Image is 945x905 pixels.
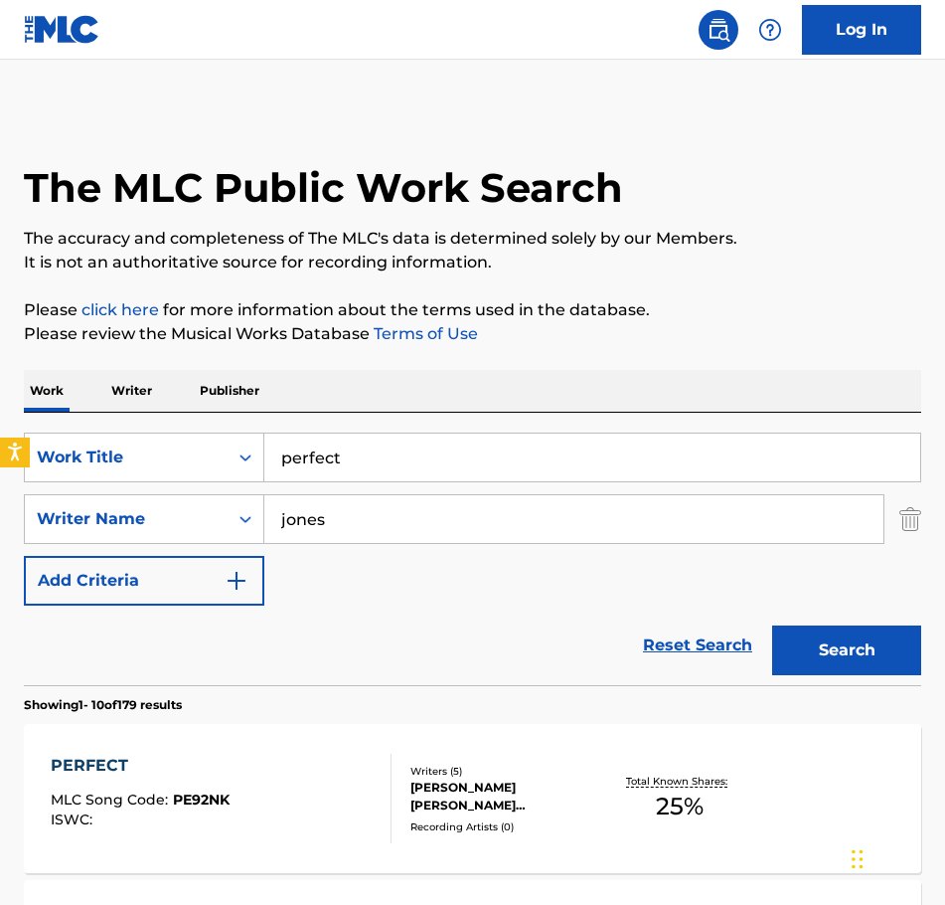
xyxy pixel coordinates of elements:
p: It is not an authoritative source for recording information. [24,251,921,274]
a: Public Search [699,10,738,50]
a: click here [81,300,159,319]
img: search [707,18,730,42]
a: Reset Search [633,624,762,667]
img: Delete Criterion [899,494,921,544]
p: Please for more information about the terms used in the database. [24,298,921,322]
span: PE92NK [173,791,230,809]
span: MLC Song Code : [51,791,173,809]
div: Writers ( 5 ) [410,764,604,779]
div: PERFECT [51,754,230,778]
a: Terms of Use [370,324,478,343]
div: Writer Name [37,507,216,531]
form: Search Form [24,433,921,685]
div: Work Title [37,446,216,469]
div: Help [750,10,790,50]
img: help [758,18,782,42]
span: ISWC : [51,811,97,828]
div: Recording Artists ( 0 ) [410,819,604,834]
p: Writer [105,370,158,412]
button: Search [772,626,921,675]
p: The accuracy and completeness of The MLC's data is determined solely by our Members. [24,227,921,251]
img: 9d2ae6d4665cec9f34b9.svg [225,569,248,593]
iframe: Chat Widget [846,810,945,905]
img: MLC Logo [24,15,100,44]
div: Drag [852,829,864,889]
button: Add Criteria [24,556,264,606]
div: [PERSON_NAME] [PERSON_NAME] [PERSON_NAME], [PERSON_NAME], [PERSON_NAME], INCONNU COMPOSITEUR AUTEUR [410,779,604,814]
h1: The MLC Public Work Search [24,163,623,213]
a: PERFECTMLC Song Code:PE92NKISWC:Writers (5)[PERSON_NAME] [PERSON_NAME] [PERSON_NAME], [PERSON_NAM... [24,724,921,873]
p: Showing 1 - 10 of 179 results [24,696,182,714]
p: Total Known Shares: [626,774,732,789]
p: Please review the Musical Works Database [24,322,921,346]
a: Log In [802,5,921,55]
span: 25 % [656,789,704,824]
p: Publisher [194,370,265,412]
p: Work [24,370,70,412]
